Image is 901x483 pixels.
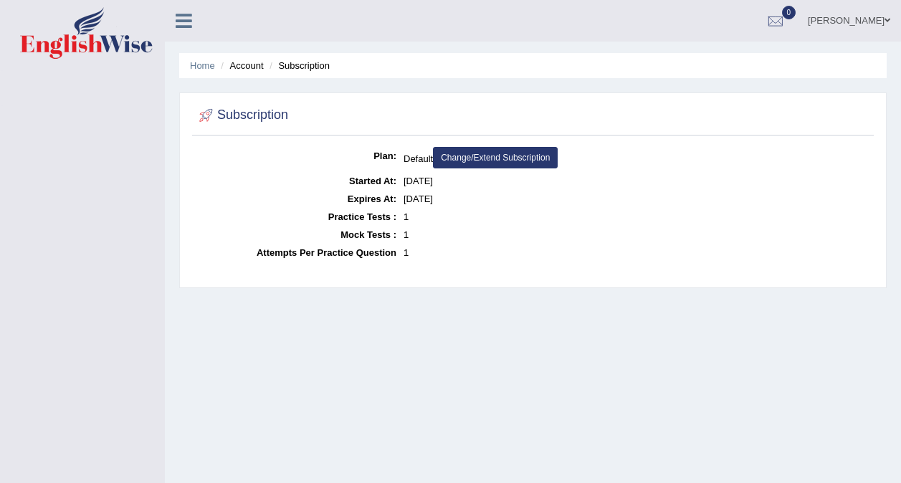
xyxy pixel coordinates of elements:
[266,59,330,72] li: Subscription
[404,172,870,190] dd: [DATE]
[433,147,558,168] a: Change/Extend Subscription
[404,190,870,208] dd: [DATE]
[782,6,796,19] span: 0
[196,172,396,190] dt: Started At:
[404,147,870,172] dd: Default
[404,208,870,226] dd: 1
[190,60,215,71] a: Home
[196,226,396,244] dt: Mock Tests :
[196,244,396,262] dt: Attempts Per Practice Question
[196,190,396,208] dt: Expires At:
[217,59,263,72] li: Account
[196,105,288,126] h2: Subscription
[404,244,870,262] dd: 1
[196,208,396,226] dt: Practice Tests :
[196,147,396,165] dt: Plan:
[404,226,870,244] dd: 1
